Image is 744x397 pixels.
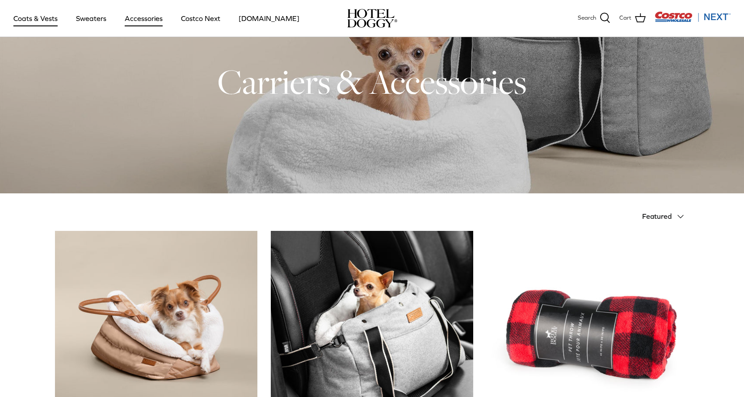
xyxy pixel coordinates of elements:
[5,3,66,33] a: Coats & Vests
[55,60,689,104] h1: Carriers & Accessories
[619,13,631,23] span: Cart
[642,207,689,226] button: Featured
[117,3,171,33] a: Accessories
[173,3,228,33] a: Costco Next
[578,13,596,23] span: Search
[655,17,731,24] a: Visit Costco Next
[642,212,672,220] span: Featured
[655,11,731,22] img: Costco Next
[578,13,610,24] a: Search
[347,9,397,28] img: hoteldoggycom
[231,3,307,33] a: [DOMAIN_NAME]
[68,3,114,33] a: Sweaters
[347,9,397,28] a: hoteldoggy.com hoteldoggycom
[619,13,646,24] a: Cart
